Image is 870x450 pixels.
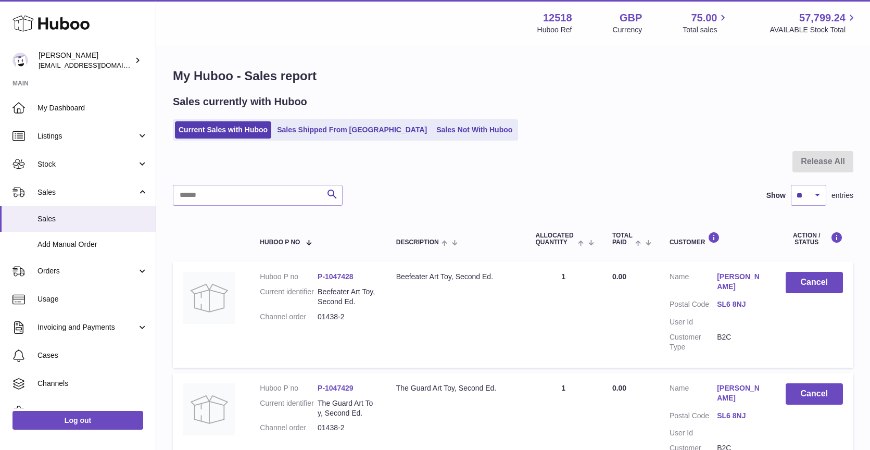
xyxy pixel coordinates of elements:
div: Huboo Ref [537,25,572,35]
a: SL6 8NJ [717,411,764,421]
span: entries [831,191,853,201]
a: 75.00 Total sales [683,11,729,35]
div: Customer [670,232,765,246]
img: caitlin@fancylamp.co [12,53,28,68]
a: Sales Not With Huboo [433,121,516,139]
td: 1 [525,261,602,367]
span: Cases [37,351,148,360]
span: Settings [37,407,148,417]
button: Cancel [786,272,843,293]
img: no-photo.jpg [183,272,235,324]
span: Total paid [612,232,633,246]
dt: Postal Code [670,299,717,312]
a: P-1047429 [318,384,354,392]
dt: Current identifier [260,398,318,418]
button: Cancel [786,383,843,405]
span: Sales [37,187,137,197]
span: [EMAIL_ADDRESS][DOMAIN_NAME] [39,61,153,69]
dt: User Id [670,428,717,438]
a: Log out [12,411,143,430]
div: Currency [613,25,642,35]
span: 0.00 [612,272,626,281]
div: Action / Status [786,232,843,246]
dd: B2C [717,332,764,352]
a: [PERSON_NAME] [717,383,764,403]
label: Show [766,191,786,201]
dt: User Id [670,317,717,327]
span: My Dashboard [37,103,148,113]
dt: Name [670,383,717,406]
span: Usage [37,294,148,304]
strong: 12518 [543,11,572,25]
dt: Huboo P no [260,383,318,393]
span: Orders [37,266,137,276]
dd: The Guard Art Toy, Second Ed. [318,398,375,418]
span: 75.00 [691,11,717,25]
dt: Huboo P no [260,272,318,282]
span: Channels [37,379,148,389]
a: P-1047428 [318,272,354,281]
strong: GBP [620,11,642,25]
dt: Customer Type [670,332,717,352]
a: [PERSON_NAME] [717,272,764,292]
span: Stock [37,159,137,169]
span: Invoicing and Payments [37,322,137,332]
span: Sales [37,214,148,224]
span: ALLOCATED Quantity [536,232,575,246]
span: Huboo P no [260,239,300,246]
img: no-photo.jpg [183,383,235,435]
dd: 01438-2 [318,423,375,433]
div: The Guard Art Toy, Second Ed. [396,383,515,393]
dt: Postal Code [670,411,717,423]
dt: Current identifier [260,287,318,307]
a: 57,799.24 AVAILABLE Stock Total [770,11,858,35]
div: [PERSON_NAME] [39,51,132,70]
dt: Channel order [260,312,318,322]
span: Total sales [683,25,729,35]
span: 57,799.24 [799,11,846,25]
span: 0.00 [612,384,626,392]
span: Description [396,239,439,246]
h2: Sales currently with Huboo [173,95,307,109]
a: Sales Shipped From [GEOGRAPHIC_DATA] [273,121,431,139]
div: Beefeater Art Toy, Second Ed. [396,272,515,282]
dt: Channel order [260,423,318,433]
span: Add Manual Order [37,240,148,249]
span: Listings [37,131,137,141]
dd: Beefeater Art Toy, Second Ed. [318,287,375,307]
dt: Name [670,272,717,294]
a: Current Sales with Huboo [175,121,271,139]
h1: My Huboo - Sales report [173,68,853,84]
dd: 01438-2 [318,312,375,322]
span: AVAILABLE Stock Total [770,25,858,35]
a: SL6 8NJ [717,299,764,309]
